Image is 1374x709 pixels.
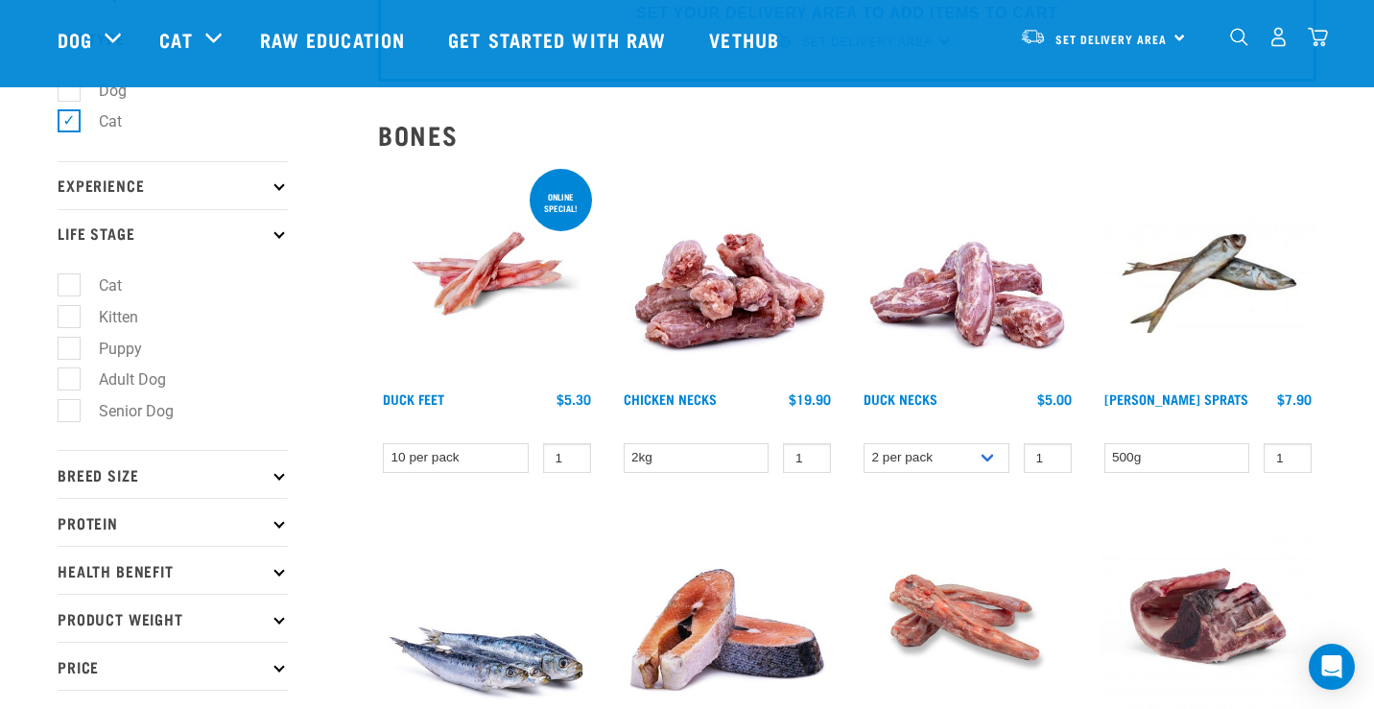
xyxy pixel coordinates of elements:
img: Raw Essentials Duck Feet Raw Meaty Bones For Dogs [378,165,596,383]
div: $5.00 [1037,391,1072,407]
a: Duck Feet [383,395,444,402]
div: $7.90 [1277,391,1312,407]
p: Protein [58,498,288,546]
span: Set Delivery Area [1055,35,1167,42]
label: Senior Dog [68,399,181,423]
a: Duck Necks [864,395,937,402]
p: Breed Size [58,450,288,498]
img: user.png [1268,27,1289,47]
a: Get started with Raw [429,1,690,78]
h2: Bones [378,120,1316,150]
input: 1 [543,443,591,473]
img: home-icon@2x.png [1308,27,1328,47]
p: Experience [58,161,288,209]
p: Price [58,642,288,690]
img: home-icon-1@2x.png [1230,28,1248,46]
a: Vethub [690,1,803,78]
label: Adult Dog [68,367,174,391]
div: $19.90 [789,391,831,407]
p: Health Benefit [58,546,288,594]
a: Cat [159,25,192,54]
a: Raw Education [241,1,429,78]
label: Kitten [68,305,146,329]
div: $5.30 [557,391,591,407]
div: ONLINE SPECIAL! [530,182,592,223]
div: Open Intercom Messenger [1309,644,1355,690]
input: 1 [783,443,831,473]
input: 1 [1024,443,1072,473]
label: Cat [68,273,130,297]
img: Pile Of Chicken Necks For Pets [619,165,837,383]
label: Cat [68,109,130,133]
p: Life Stage [58,209,288,257]
a: Chicken Necks [624,395,717,402]
p: Product Weight [58,594,288,642]
a: Dog [58,25,92,54]
label: Dog [68,79,134,103]
img: van-moving.png [1020,28,1046,45]
input: 1 [1264,443,1312,473]
label: Puppy [68,337,150,361]
img: Jack Mackarel Sparts Raw Fish For Dogs [1100,165,1317,383]
img: Pile Of Duck Necks For Pets [859,165,1077,383]
a: [PERSON_NAME] Sprats [1104,395,1248,402]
